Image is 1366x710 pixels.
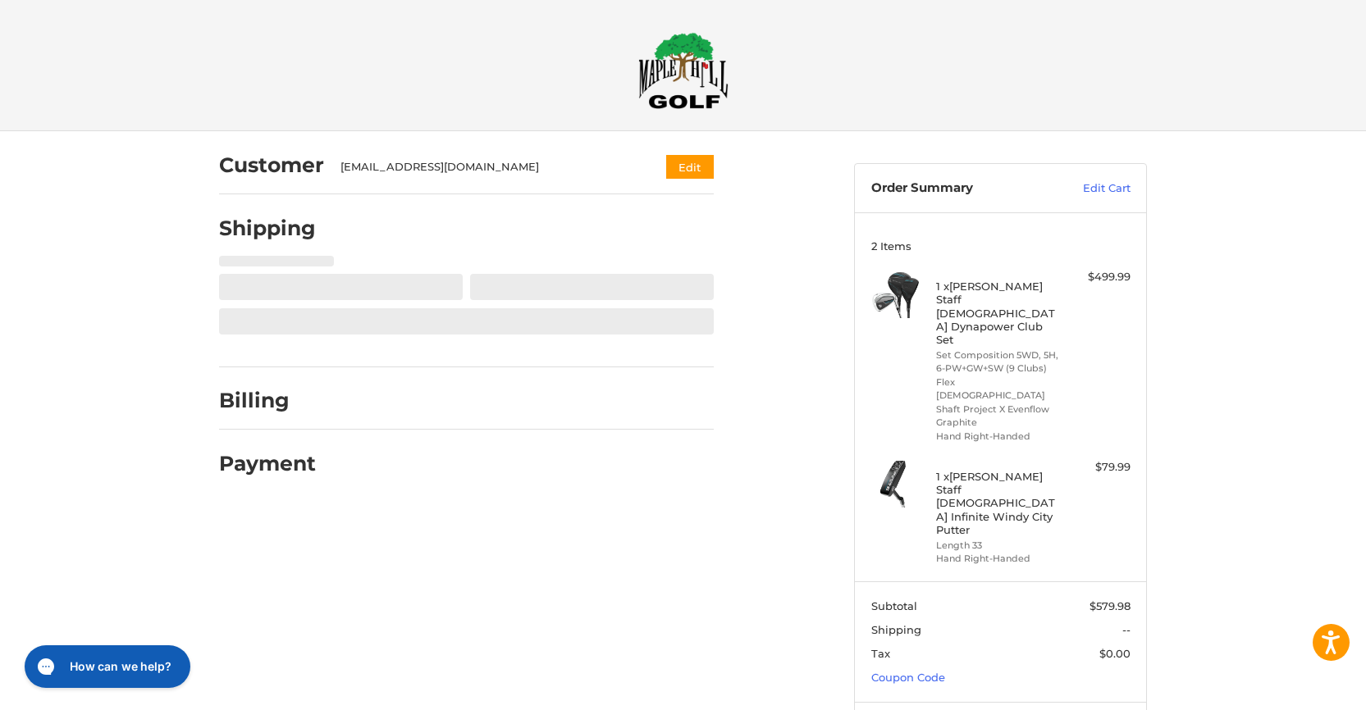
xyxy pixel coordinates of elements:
span: Tax [871,647,890,660]
h2: Billing [219,388,315,413]
span: $0.00 [1099,647,1131,660]
div: $79.99 [1066,459,1131,476]
li: Hand Right-Handed [936,552,1062,566]
h4: 1 x [PERSON_NAME] Staff [DEMOGRAPHIC_DATA] Infinite Windy City Putter [936,470,1062,536]
span: -- [1122,623,1131,636]
h4: 1 x [PERSON_NAME] Staff [DEMOGRAPHIC_DATA] Dynapower Club Set [936,280,1062,346]
li: Flex [DEMOGRAPHIC_DATA] [936,375,1062,403]
a: Edit Cart [1048,180,1131,197]
li: Hand Right-Handed [936,430,1062,444]
div: [EMAIL_ADDRESS][DOMAIN_NAME] [340,159,635,175]
img: Maple Hill Golf [638,32,729,109]
span: $579.98 [1090,599,1131,612]
h3: Order Summary [871,180,1048,197]
iframe: Gorgias live chat messenger [16,639,195,694]
div: $499.99 [1066,269,1131,285]
h2: Payment [219,451,316,476]
h3: 2 Items [871,239,1131,253]
li: Shaft Project X Evenflow Graphite [936,403,1062,430]
h2: Shipping [219,216,316,241]
li: Length 33 [936,539,1062,553]
h2: Customer [219,152,324,178]
span: Subtotal [871,599,917,612]
button: Edit [666,155,714,179]
li: Set Composition 5WD, 5H, 6-PW+GW+SW (9 Clubs) [936,348,1062,375]
span: Shipping [871,623,921,636]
